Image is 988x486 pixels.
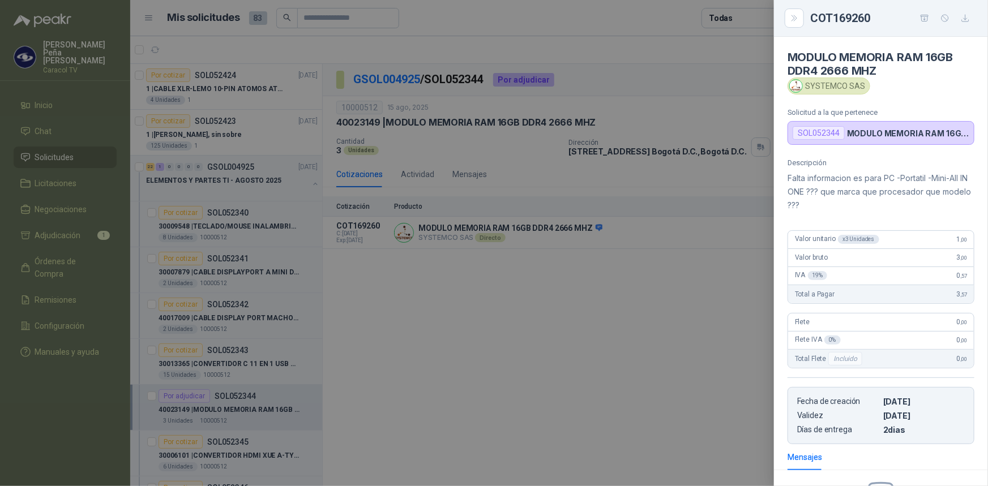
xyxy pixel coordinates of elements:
[793,126,845,140] div: SOL052344
[957,355,967,363] span: 0
[788,50,974,78] h4: MODULO MEMORIA RAM 16GB DDR4 2666 MHZ
[795,235,879,244] span: Valor unitario
[957,272,967,279] span: 0
[883,397,965,406] p: [DATE]
[788,451,822,463] div: Mensajes
[957,235,967,243] span: 1
[957,253,967,261] span: 3
[797,397,879,406] p: Fecha de creación
[788,171,974,212] p: Falta informacion es para PC -Portatil -Mini-All IN ONE ??? que marca que procesador que modelo ???
[810,9,974,27] div: COT169260
[788,11,801,25] button: Close
[795,253,828,261] span: Valor bruto
[797,411,879,420] p: Validez
[960,255,967,261] span: ,00
[957,290,967,298] span: 3
[824,336,841,345] div: 0 %
[960,273,967,279] span: ,57
[795,336,841,345] span: Flete IVA
[808,271,828,280] div: 19 %
[788,108,974,117] p: Solicitud a la que pertenece
[788,78,870,94] div: SYSTEMCO SAS
[797,425,879,435] p: Días de entrega
[838,235,879,244] div: x 3 Unidades
[790,80,802,92] img: Company Logo
[795,290,835,298] span: Total a Pagar
[795,271,827,280] span: IVA
[883,411,965,420] p: [DATE]
[883,425,965,435] p: 2 dias
[795,318,810,326] span: Flete
[788,158,974,167] p: Descripción
[847,128,969,138] p: MODULO MEMORIA RAM 16GB DDR4 2666 MHZ
[960,356,967,362] span: ,00
[960,236,967,243] span: ,00
[960,337,967,343] span: ,00
[957,318,967,326] span: 0
[960,319,967,325] span: ,00
[828,352,862,365] div: Incluido
[960,291,967,298] span: ,57
[957,336,967,344] span: 0
[795,352,865,365] span: Total Flete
